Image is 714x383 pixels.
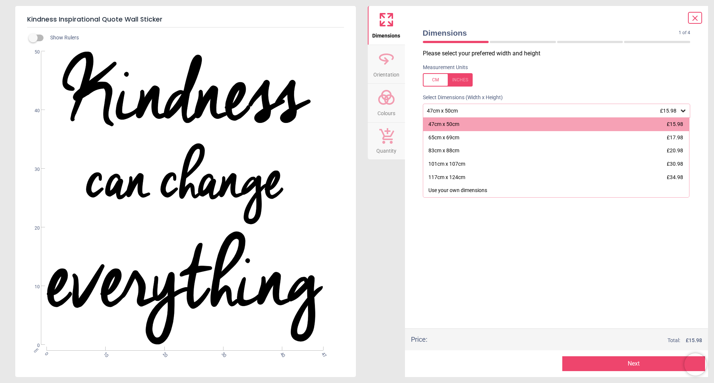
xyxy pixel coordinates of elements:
[428,160,465,168] div: 101cm x 107cm
[373,68,399,79] span: Orientation
[428,147,459,155] div: 83cm x 88cm
[26,108,40,114] span: 40
[426,108,680,114] div: 47cm x 50cm
[423,64,468,71] label: Measurement Units
[368,84,405,122] button: Colours
[33,347,39,353] span: cm
[667,121,683,127] span: £15.98
[679,30,690,36] span: 1 of 4
[33,33,356,42] div: Show Rulers
[26,284,40,290] span: 10
[423,49,697,58] p: Please select your preferred width and height
[684,353,707,376] iframe: Brevo live chat
[368,123,405,160] button: Quantity
[377,106,395,117] span: Colours
[368,45,405,84] button: Orientation
[26,343,40,349] span: 0
[428,134,459,142] div: 65cm x 69cm
[428,121,459,128] div: 47cm x 50cm
[667,134,683,140] span: £17.98
[102,351,107,356] span: 10
[423,27,679,38] span: Dimensions
[667,174,683,180] span: £34.98
[220,351,225,356] span: 30
[26,49,40,55] span: 50
[417,94,503,101] label: Select Dimensions (Width x Height)
[689,337,702,343] span: 15.98
[562,356,705,371] button: Next
[26,225,40,231] span: 20
[43,351,48,356] span: 0
[376,144,396,155] span: Quantity
[667,147,683,153] span: £20.98
[428,187,487,194] div: Use your own dimensions
[667,161,683,167] span: £30.98
[161,351,166,356] span: 20
[438,337,702,344] div: Total:
[686,337,702,344] span: £
[368,6,405,45] button: Dimensions
[279,351,283,356] span: 40
[411,335,427,344] div: Price :
[320,351,325,356] span: 47
[372,29,400,40] span: Dimensions
[660,108,676,114] span: £15.98
[26,166,40,173] span: 30
[27,12,344,27] h5: Kindness Inspirational Quote Wall Sticker
[428,174,465,181] div: 117cm x 124cm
